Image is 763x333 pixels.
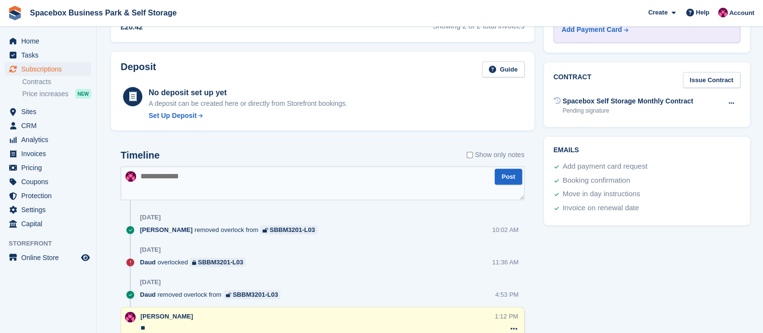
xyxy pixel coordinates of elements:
img: Avishka Chauhan [718,8,728,17]
div: Spacebox Self Storage Monthly Contract [563,96,694,106]
a: menu [5,217,91,231]
div: SBBM3201-L03 [233,290,278,299]
span: Account [729,8,754,18]
a: SBBM3201-L03 [260,225,317,234]
span: Tasks [21,48,79,62]
div: 11:36 AM [492,258,519,267]
a: menu [5,251,91,264]
span: Price increases [22,89,69,99]
a: Guide [482,61,525,77]
div: SBBM3201-L03 [270,225,315,234]
button: Post [495,169,522,185]
span: Daud [140,258,156,267]
a: SBBM3201-L03 [190,258,246,267]
a: Issue Contract [683,72,740,88]
div: Set Up Deposit [149,111,197,121]
span: Coupons [21,175,79,188]
span: Pricing [21,161,79,174]
div: Invoice on renewal date [563,203,639,214]
div: 1:12 PM [495,312,518,321]
div: removed overlock from [140,290,285,299]
img: stora-icon-8386f47178a22dfd0bd8f6a31ec36ba5ce8667c1dd55bd0f319d3a0aa187defe.svg [8,6,22,20]
span: Subscriptions [21,62,79,76]
a: Set Up Deposit [149,111,347,121]
a: menu [5,105,91,118]
a: menu [5,161,91,174]
div: Add payment card request [563,161,648,173]
img: Avishka Chauhan [125,312,136,322]
div: No deposit set up yet [149,87,347,99]
div: overlocked [140,258,250,267]
div: Pending signature [563,106,694,115]
a: SBBM3201-L03 [223,290,280,299]
img: Avishka Chauhan [125,171,136,182]
div: Booking confirmation [563,175,630,187]
h2: Timeline [121,150,160,161]
div: 4:53 PM [495,290,518,299]
span: Sites [21,105,79,118]
div: £20.42 [121,22,169,33]
a: menu [5,62,91,76]
a: Add Payment Card [562,25,728,35]
div: [DATE] [140,246,161,254]
div: 10:02 AM [492,225,519,234]
a: menu [5,133,91,146]
span: CRM [21,119,79,132]
a: menu [5,147,91,160]
div: removed overlock from [140,225,322,234]
a: menu [5,34,91,48]
span: Capital [21,217,79,231]
h2: Emails [554,146,740,154]
div: SBBM3201-L03 [198,258,243,267]
p: A deposit can be created here or directly from Storefront bookings. [149,99,347,109]
div: [DATE] [140,214,161,221]
div: [DATE] [140,278,161,286]
label: Show only notes [467,150,525,160]
a: menu [5,119,91,132]
span: Invoices [21,147,79,160]
span: Home [21,34,79,48]
div: Move in day instructions [563,188,640,200]
span: Online Store [21,251,79,264]
a: Spacebox Business Park & Self Storage [26,5,180,21]
h2: Contract [554,72,592,88]
a: menu [5,189,91,203]
a: menu [5,48,91,62]
a: menu [5,175,91,188]
span: Protection [21,189,79,203]
span: Analytics [21,133,79,146]
span: [PERSON_NAME] [140,313,193,320]
span: [PERSON_NAME] [140,225,193,234]
input: Show only notes [467,150,473,160]
span: Help [696,8,709,17]
h2: Deposit [121,61,156,77]
a: Contracts [22,77,91,87]
a: Price increases NEW [22,88,91,99]
div: NEW [75,89,91,99]
span: Storefront [9,239,96,248]
span: Create [648,8,667,17]
div: Add Payment Card [562,25,622,35]
span: Daud [140,290,156,299]
a: Preview store [80,252,91,263]
span: Settings [21,203,79,217]
a: menu [5,203,91,217]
